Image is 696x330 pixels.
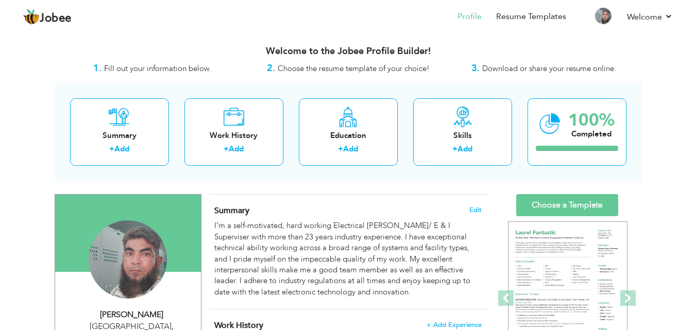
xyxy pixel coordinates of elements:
span: Edit [469,206,482,214]
img: Muhammad Rizwan [89,220,167,299]
span: + Add Experience [427,321,482,328]
a: Jobee [23,9,72,25]
span: Download or share your resume online. [482,63,616,74]
span: Fill out your information below. [104,63,211,74]
label: + [224,144,229,154]
div: Work History [193,130,275,141]
a: Add [343,144,358,154]
a: Welcome [627,11,673,23]
strong: 1. [93,62,101,75]
img: Profile Img [595,8,612,24]
a: Profile [457,11,482,23]
img: jobee.io [23,9,40,25]
span: Summary [214,205,249,216]
div: [PERSON_NAME] [63,309,201,321]
a: Add [229,144,244,154]
a: Add [114,144,129,154]
a: Choose a Template [516,194,618,216]
h3: Welcome to the Jobee Profile Builder! [55,46,642,57]
a: Resume Templates [496,11,566,23]
span: Jobee [40,13,72,24]
span: Choose the resume template of your choice! [278,63,430,74]
div: Summary [78,130,161,141]
div: I’m a self-motivated, hard working Electrical [PERSON_NAME]/ E & I Superviser with more than 23 y... [214,220,481,298]
strong: 3. [471,62,480,75]
a: Add [457,144,472,154]
h4: Adding a summary is a quick and easy way to highlight your experience and interests. [214,205,481,216]
div: Completed [568,129,615,140]
div: Education [307,130,389,141]
label: + [109,144,114,154]
label: + [338,144,343,154]
div: 100% [568,112,615,129]
strong: 2. [267,62,275,75]
div: Skills [421,130,504,141]
label: + [452,144,457,154]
